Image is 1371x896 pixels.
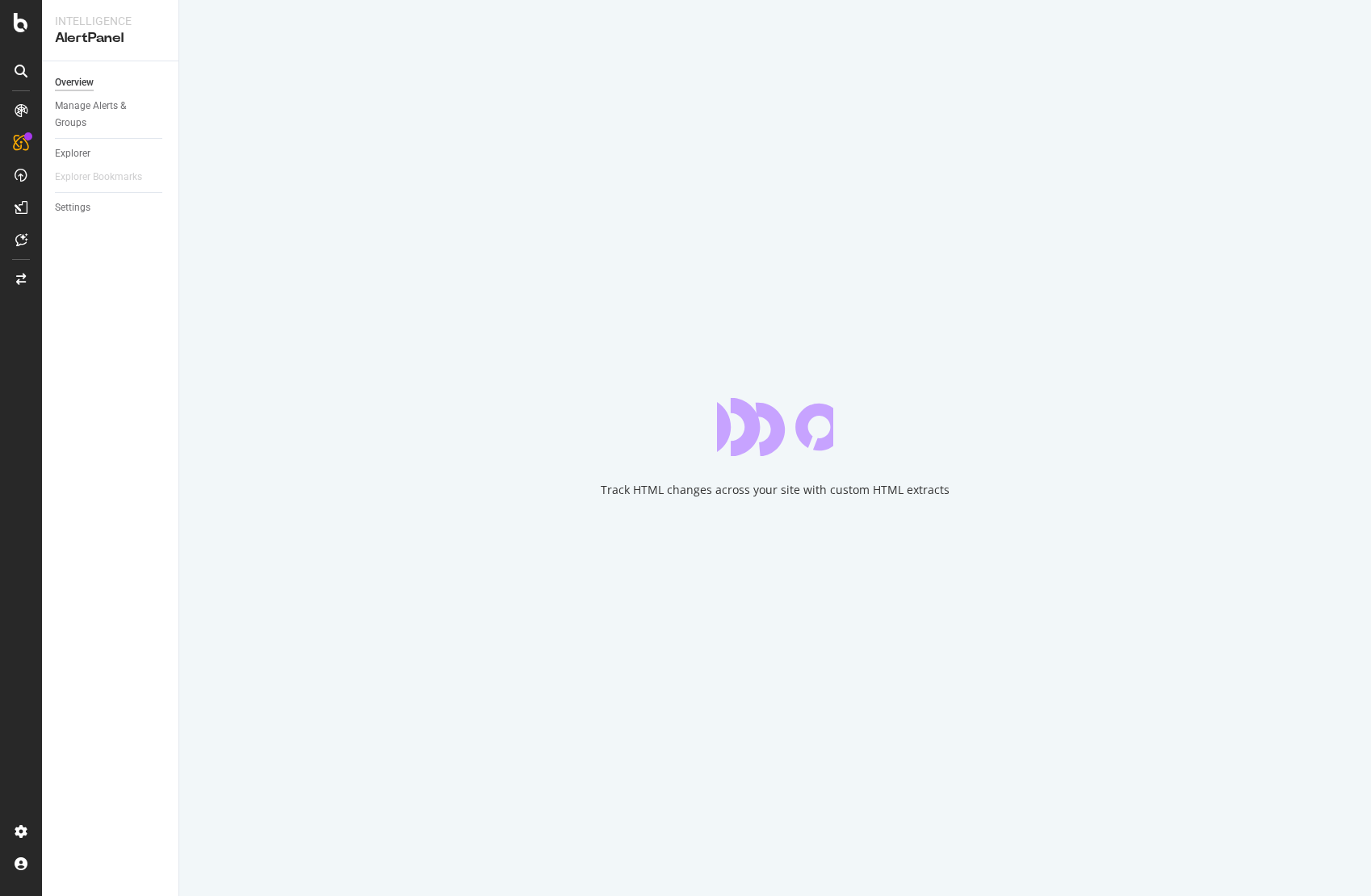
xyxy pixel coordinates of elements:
a: Manage Alerts & Groups [55,98,167,132]
div: Settings [55,199,90,216]
div: Explorer [55,145,90,162]
div: animation [717,398,833,456]
div: Explorer Bookmarks [55,169,142,186]
a: Explorer [55,145,167,162]
a: Overview [55,74,167,91]
a: Explorer Bookmarks [55,169,158,186]
div: Overview [55,74,94,91]
div: Intelligence [55,13,166,29]
div: Manage Alerts & Groups [55,98,152,132]
div: AlertPanel [55,29,166,48]
a: Settings [55,199,167,216]
div: Track HTML changes across your site with custom HTML extracts [601,482,950,498]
